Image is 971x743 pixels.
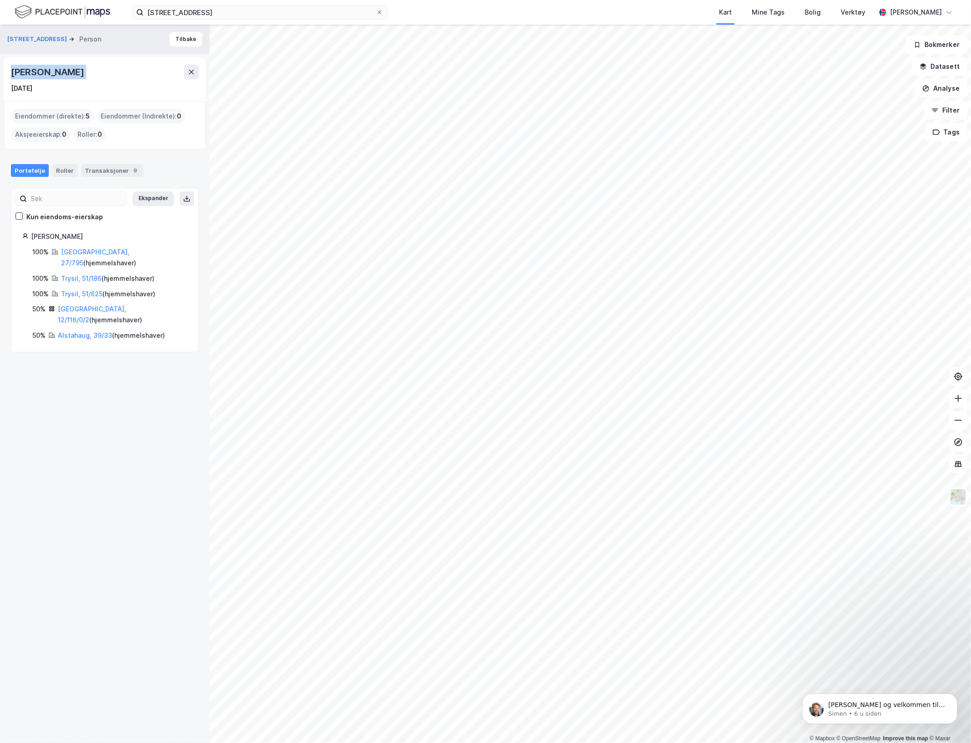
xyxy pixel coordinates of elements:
[74,127,106,142] div: Roller :
[32,304,46,315] div: 50%
[11,164,49,177] div: Portefølje
[27,192,127,206] input: Søk
[133,191,174,206] button: Ekspander
[61,274,102,282] a: Trysil, 51/186
[883,735,928,742] a: Improve this map
[144,5,376,19] input: Søk på adresse, matrikkel, gårdeiere, leietakere eller personer
[11,127,70,142] div: Aksjeeierskap :
[912,57,967,76] button: Datasett
[86,111,90,122] span: 5
[11,109,93,124] div: Eiendommer (direkte) :
[32,289,49,299] div: 100%
[7,35,69,44] button: [STREET_ADDRESS]
[925,123,967,141] button: Tags
[52,164,77,177] div: Roller
[40,26,156,70] span: [PERSON_NAME] og velkommen til Newsec Maps, [PERSON_NAME] det er du lurer på så er det bare å ta ...
[32,273,49,284] div: 100%
[11,83,32,94] div: [DATE]
[58,304,187,325] div: ( hjemmelshaver )
[61,247,187,268] div: ( hjemmelshaver )
[79,34,101,45] div: Person
[914,79,967,98] button: Analyse
[15,4,110,20] img: logo.f888ab2527a4732fd821a326f86c7f29.svg
[61,273,154,284] div: ( hjemmelshaver )
[97,109,185,124] div: Eiendommer (Indirekte) :
[924,101,967,119] button: Filter
[837,735,881,742] a: OpenStreetMap
[131,166,140,175] div: 9
[61,290,103,298] a: Trysil, 51/625
[950,488,967,506] img: Z
[170,32,202,46] button: Tilbake
[98,129,102,140] span: 0
[58,330,165,341] div: ( hjemmelshaver )
[11,65,86,79] div: [PERSON_NAME]
[61,248,129,267] a: [GEOGRAPHIC_DATA], 27/795
[58,331,112,339] a: Alstahaug, 39/33
[906,36,967,54] button: Bokmerker
[40,35,157,43] p: Message from Simen, sent 6 u siden
[719,7,732,18] div: Kart
[62,129,67,140] span: 0
[841,7,865,18] div: Verktøy
[805,7,821,18] div: Bolig
[61,289,155,299] div: ( hjemmelshaver )
[58,305,126,324] a: [GEOGRAPHIC_DATA], 12/116/0/2
[32,247,49,258] div: 100%
[789,675,971,738] iframe: Intercom notifications melding
[752,7,785,18] div: Mine Tags
[810,735,835,742] a: Mapbox
[26,212,103,222] div: Kun eiendoms-eierskap
[32,330,46,341] div: 50%
[81,164,144,177] div: Transaksjoner
[177,111,181,122] span: 0
[890,7,942,18] div: [PERSON_NAME]
[31,231,187,242] div: [PERSON_NAME]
